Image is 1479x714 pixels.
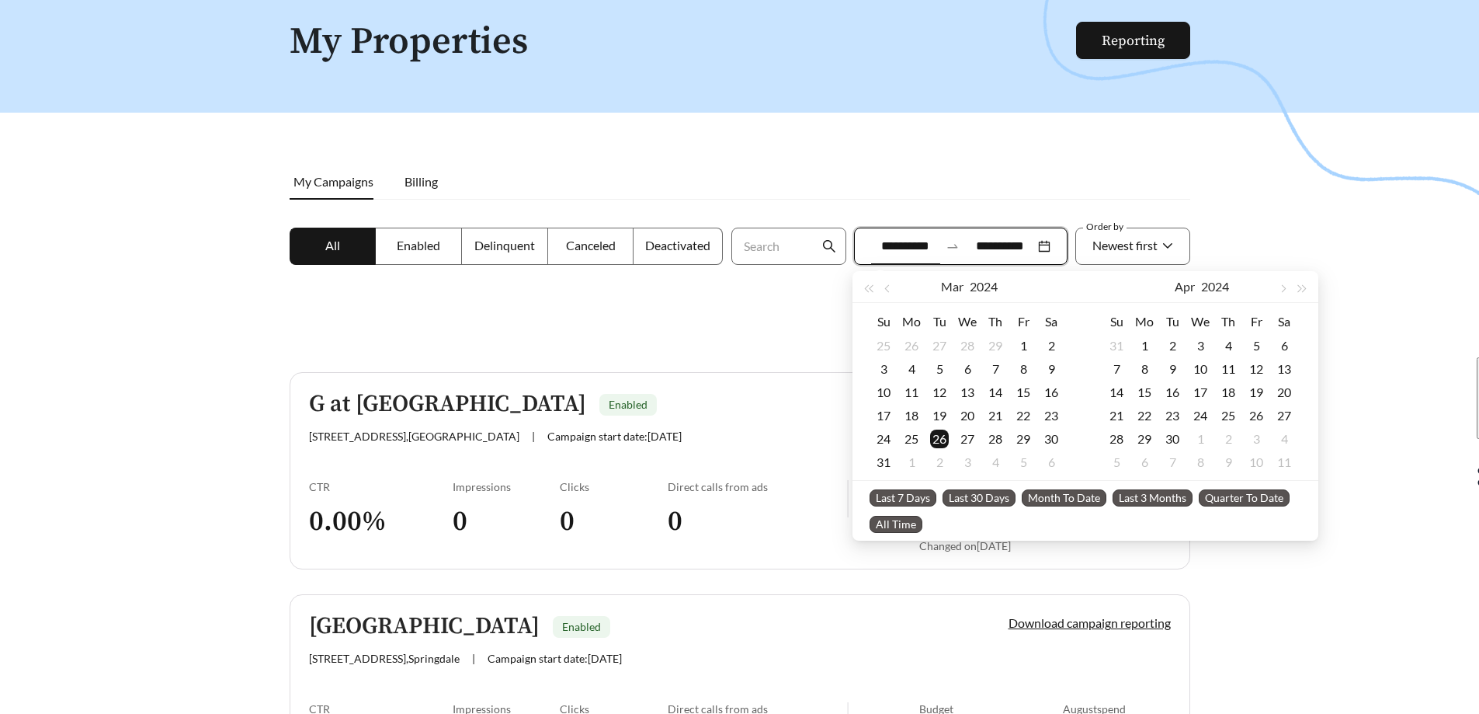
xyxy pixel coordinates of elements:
[1242,334,1270,357] td: 2024-04-05
[902,383,921,402] div: 11
[1130,404,1158,427] td: 2024-04-22
[1242,357,1270,381] td: 2024-04-12
[1130,381,1158,404] td: 2024-04-15
[1014,430,1033,448] div: 29
[1275,383,1293,402] div: 20
[870,357,897,381] td: 2024-03-03
[874,336,893,355] div: 25
[1163,453,1182,472] div: 7
[941,271,963,302] button: Mar
[1275,453,1293,472] div: 11
[1247,406,1265,425] div: 26
[1163,430,1182,448] div: 30
[1191,406,1210,425] div: 24
[1242,451,1270,474] td: 2024-05-10
[870,427,897,451] td: 2024-03-24
[870,451,897,474] td: 2024-03-31
[532,430,535,443] span: |
[1191,383,1210,402] div: 17
[902,336,921,355] div: 26
[1042,453,1061,472] div: 6
[943,489,1016,507] span: Last 30 Days
[1275,430,1293,448] div: 4
[897,427,925,451] td: 2024-03-25
[560,504,668,539] h3: 0
[897,381,925,404] td: 2024-03-11
[1042,383,1061,402] div: 16
[870,516,922,533] span: All Time
[919,539,1063,552] div: Changed on [DATE]
[958,453,977,472] div: 3
[930,453,949,472] div: 2
[874,430,893,448] div: 24
[1158,309,1186,334] th: Tu
[1158,381,1186,404] td: 2024-04-16
[1135,383,1154,402] div: 15
[1247,360,1265,378] div: 12
[560,480,668,493] div: Clicks
[953,451,981,474] td: 2024-04-03
[1186,451,1214,474] td: 2024-05-08
[309,504,453,539] h3: 0.00 %
[902,453,921,472] div: 1
[1270,309,1298,334] th: Sa
[1191,453,1210,472] div: 8
[1191,336,1210,355] div: 3
[404,174,438,189] span: Billing
[562,620,601,633] span: Enabled
[290,22,1078,63] h1: My Properties
[1037,357,1065,381] td: 2024-03-09
[953,404,981,427] td: 2024-03-20
[930,430,949,448] div: 26
[1022,489,1106,507] span: Month To Date
[1214,427,1242,451] td: 2024-05-02
[1014,453,1033,472] div: 5
[897,451,925,474] td: 2024-04-01
[1042,430,1061,448] div: 30
[1270,404,1298,427] td: 2024-04-27
[1037,334,1065,357] td: 2024-03-02
[958,360,977,378] div: 6
[1014,336,1033,355] div: 1
[986,336,1005,355] div: 29
[1186,334,1214,357] td: 2024-04-03
[1107,453,1126,472] div: 5
[1186,427,1214,451] td: 2024-05-01
[309,430,519,443] span: [STREET_ADDRESS] , [GEOGRAPHIC_DATA]
[453,480,561,493] div: Impressions
[1042,336,1061,355] div: 2
[897,404,925,427] td: 2024-03-18
[1275,406,1293,425] div: 27
[488,652,622,665] span: Campaign start date: [DATE]
[981,334,1009,357] td: 2024-02-29
[1130,309,1158,334] th: Mo
[1107,383,1126,402] div: 14
[1107,360,1126,378] div: 7
[870,404,897,427] td: 2024-03-17
[1214,404,1242,427] td: 2024-04-25
[1092,238,1158,253] span: Newest first
[946,239,960,253] span: swap-right
[1158,404,1186,427] td: 2024-04-23
[397,238,440,253] span: Enabled
[946,239,960,253] span: to
[874,453,893,472] div: 31
[668,480,847,493] div: Direct calls from ads
[986,406,1005,425] div: 21
[1135,453,1154,472] div: 6
[1163,406,1182,425] div: 23
[309,392,586,417] h5: G at [GEOGRAPHIC_DATA]
[958,406,977,425] div: 20
[1135,406,1154,425] div: 22
[953,309,981,334] th: We
[1163,360,1182,378] div: 9
[870,309,897,334] th: Su
[958,383,977,402] div: 13
[474,238,535,253] span: Delinquent
[1219,406,1238,425] div: 25
[1186,404,1214,427] td: 2024-04-24
[1270,451,1298,474] td: 2024-05-11
[1037,451,1065,474] td: 2024-04-06
[1186,309,1214,334] th: We
[1158,451,1186,474] td: 2024-05-07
